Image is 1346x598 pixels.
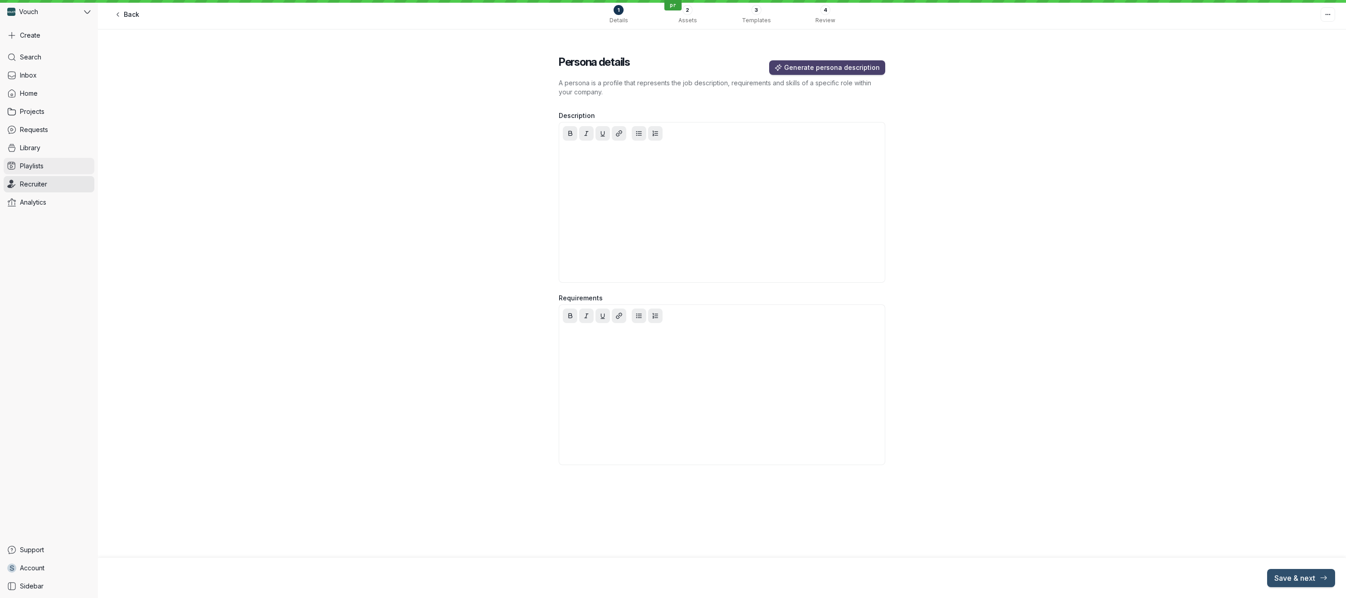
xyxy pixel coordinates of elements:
[4,4,82,20] div: Vouch
[678,17,697,24] div: Assets
[755,5,758,15] div: 3
[4,122,94,138] a: Requests
[20,107,44,116] span: Projects
[20,564,44,573] span: Account
[4,560,94,576] a: SAccount
[579,126,594,141] button: Italic
[20,53,41,62] span: Search
[20,545,44,554] span: Support
[4,4,94,20] button: Vouch avatarVouch
[20,582,44,591] span: Sidebar
[109,7,145,22] a: Back
[563,309,577,323] button: Bold
[4,578,94,594] a: Sidebar
[20,180,47,189] span: Recruiter
[20,125,48,134] span: Requests
[559,78,885,97] p: A persona is a profile that represents the job description, requirements and skills of a specific...
[124,10,139,19] span: Back
[742,17,771,24] div: Templates
[4,176,94,192] a: Recruiter
[610,17,628,24] div: Details
[4,67,94,83] a: Inbox
[19,7,38,16] span: Vouch
[824,5,827,15] div: 4
[579,309,594,323] button: Italic
[632,126,646,141] button: Bullet list
[4,194,94,211] a: Analytics
[559,294,603,303] span: Requirements
[20,31,40,40] span: Create
[10,564,15,573] span: S
[4,49,94,65] a: Search
[20,143,40,152] span: Library
[20,198,46,207] span: Analytics
[648,309,663,323] button: Ordered list
[595,126,610,141] button: Underline
[559,55,885,69] h2: Persona details
[563,126,577,141] button: Bold
[7,8,15,16] img: Vouch avatar
[595,309,610,323] button: Underline
[4,158,94,174] a: Playlists
[4,140,94,156] a: Library
[1267,569,1335,587] button: Save & next
[769,60,885,75] button: Generate persona description
[617,5,619,15] div: 1
[20,162,44,171] span: Playlists
[20,71,37,80] span: Inbox
[648,126,663,141] button: Ordered list
[612,126,626,141] button: Add hyperlink
[559,111,595,120] span: Description
[20,89,38,98] span: Home
[796,5,854,24] a: 4Review
[727,5,785,24] a: 3Templates
[4,85,94,102] a: Home
[4,103,94,120] a: Projects
[590,5,648,24] a: 1Details
[4,542,94,558] a: Support
[612,309,626,323] button: Add hyperlink
[784,63,880,72] span: Generate persona description
[686,5,689,15] div: 2
[658,5,717,24] a: 2Assets
[815,17,835,24] div: Review
[1274,573,1328,583] span: Save & next
[4,27,94,44] button: Create
[632,309,646,323] button: Bullet list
